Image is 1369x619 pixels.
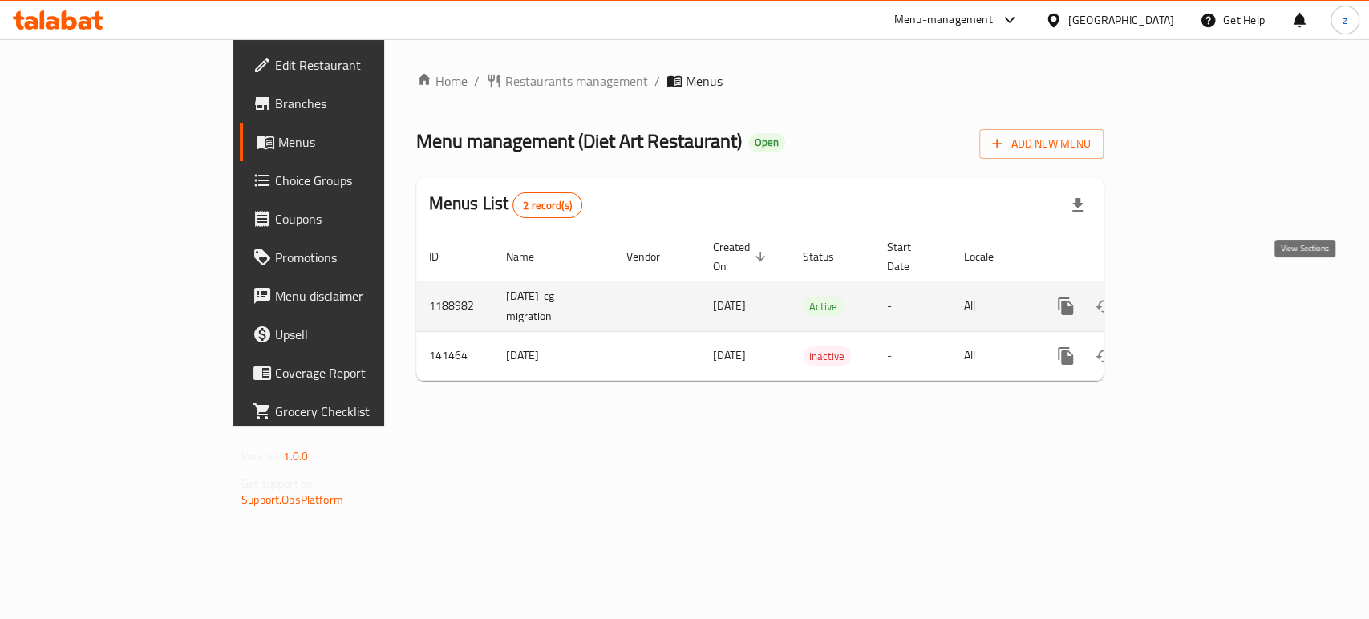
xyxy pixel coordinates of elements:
[686,71,723,91] span: Menus
[713,237,771,276] span: Created On
[803,297,844,316] span: Active
[713,295,746,316] span: [DATE]
[275,55,449,75] span: Edit Restaurant
[1085,287,1124,326] button: Change Status
[241,473,315,494] span: Get support on:
[486,71,648,91] a: Restaurants management
[964,247,1015,266] span: Locale
[1047,287,1085,326] button: more
[874,281,951,331] td: -
[240,277,462,315] a: Menu disclaimer
[979,129,1104,159] button: Add New Menu
[1343,11,1347,29] span: z
[240,354,462,392] a: Coverage Report
[241,446,281,467] span: Version:
[240,161,462,200] a: Choice Groups
[240,392,462,431] a: Grocery Checklist
[275,402,449,421] span: Grocery Checklist
[275,94,449,113] span: Branches
[275,248,449,267] span: Promotions
[416,71,1104,91] nav: breadcrumb
[493,281,614,331] td: [DATE]-cg migration
[713,345,746,366] span: [DATE]
[474,71,480,91] li: /
[874,331,951,380] td: -
[283,446,308,467] span: 1.0.0
[894,10,993,30] div: Menu-management
[240,200,462,238] a: Coupons
[416,233,1213,381] table: enhanced table
[626,247,681,266] span: Vendor
[803,347,851,366] span: Inactive
[748,136,785,149] span: Open
[275,325,449,344] span: Upsell
[240,84,462,123] a: Branches
[1047,337,1085,375] button: more
[429,192,582,218] h2: Menus List
[275,209,449,229] span: Coupons
[803,247,855,266] span: Status
[513,198,581,213] span: 2 record(s)
[1068,11,1174,29] div: [GEOGRAPHIC_DATA]
[240,46,462,84] a: Edit Restaurant
[275,286,449,305] span: Menu disclaimer
[241,489,343,510] a: Support.OpsPlatform
[240,123,462,161] a: Menus
[505,71,648,91] span: Restaurants management
[1085,337,1124,375] button: Change Status
[240,315,462,354] a: Upsell
[1034,233,1213,281] th: Actions
[506,247,555,266] span: Name
[951,331,1034,380] td: All
[493,331,614,380] td: [DATE]
[416,123,742,159] span: Menu management ( Diet Art Restaurant )
[512,192,582,218] div: Total records count
[803,297,844,316] div: Active
[951,281,1034,331] td: All
[240,238,462,277] a: Promotions
[278,132,449,152] span: Menus
[748,133,785,152] div: Open
[275,171,449,190] span: Choice Groups
[429,247,460,266] span: ID
[275,363,449,382] span: Coverage Report
[887,237,932,276] span: Start Date
[992,134,1091,154] span: Add New Menu
[654,71,660,91] li: /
